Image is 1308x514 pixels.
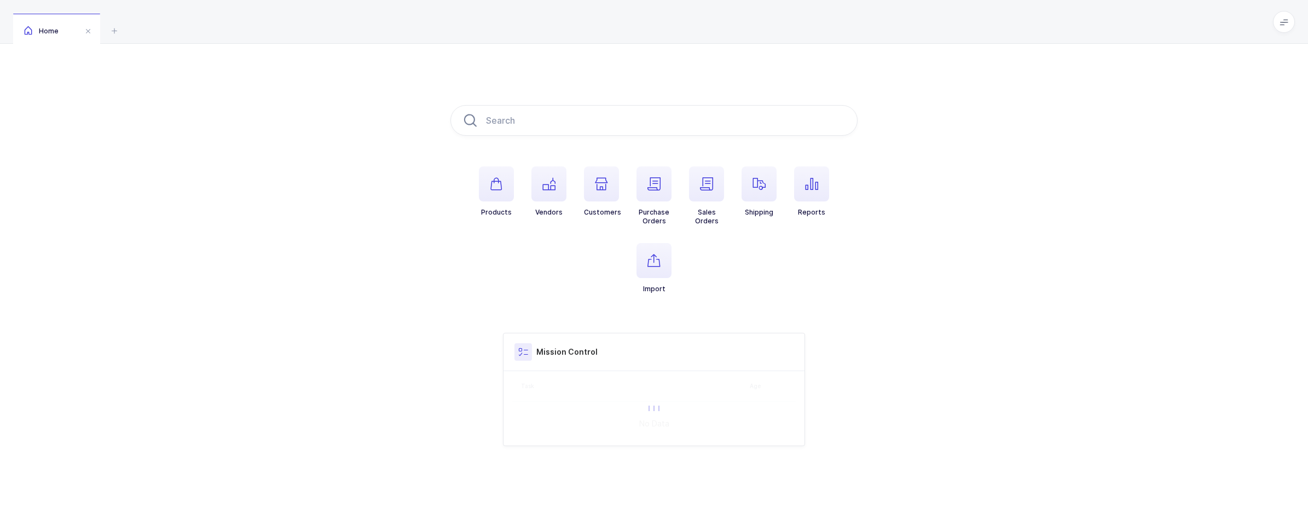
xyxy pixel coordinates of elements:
[584,166,621,217] button: Customers
[742,166,777,217] button: Shipping
[636,243,672,293] button: Import
[689,166,724,226] button: SalesOrders
[531,166,566,217] button: Vendors
[794,166,829,217] button: Reports
[636,166,672,226] button: PurchaseOrders
[450,105,858,136] input: Search
[536,346,598,357] h3: Mission Control
[479,166,514,217] button: Products
[24,27,59,35] span: Home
